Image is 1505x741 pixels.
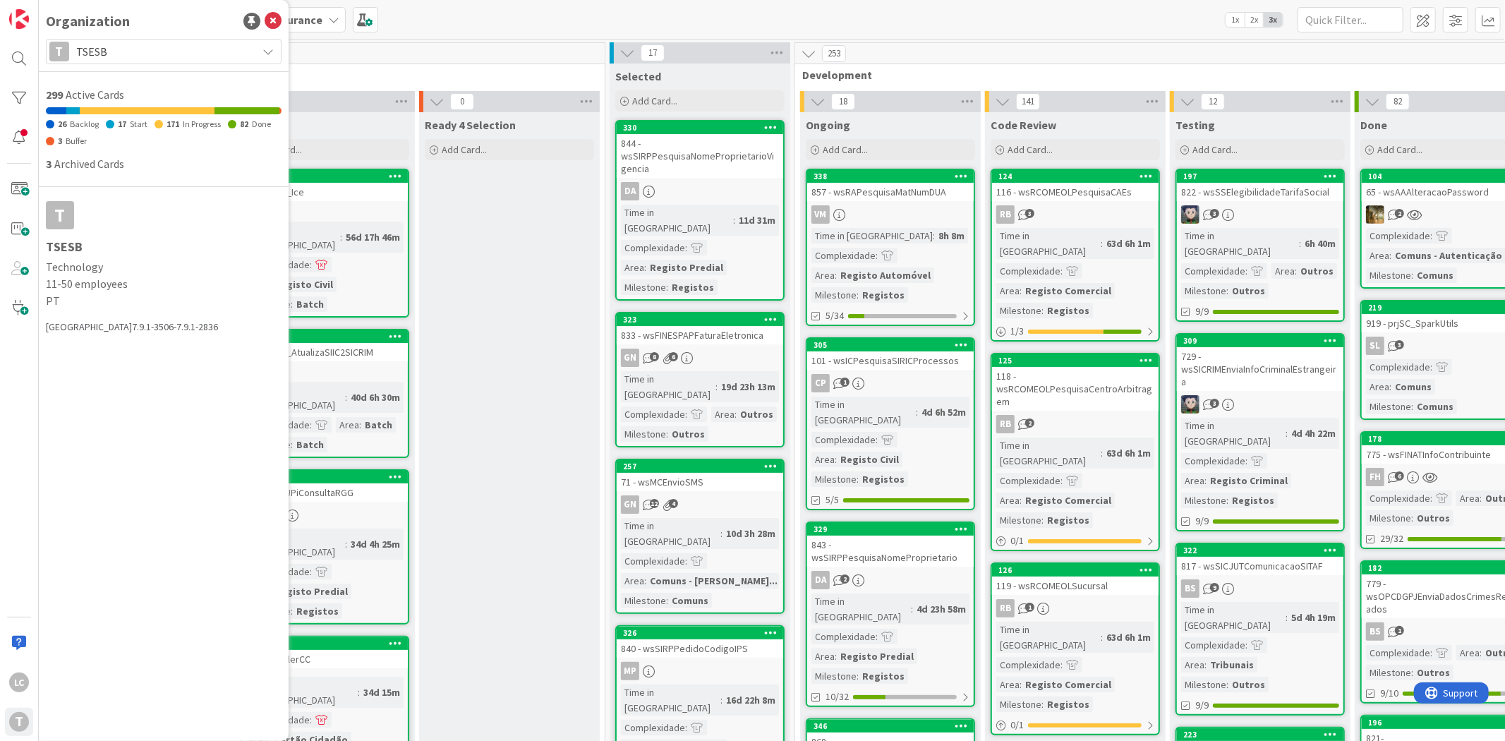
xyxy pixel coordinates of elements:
div: 364 [248,171,408,181]
div: Registos [668,279,718,295]
div: 330 [617,121,783,134]
span: TSESB [76,42,250,61]
a: 338857 - wsRAPesquisaMatNumDUAVMTime in [GEOGRAPHIC_DATA]:8h 8mComplexidade:Area:Registo Automóve... [806,169,975,326]
div: Complexidade [1366,490,1430,506]
span: : [1430,359,1432,375]
span: : [1020,283,1022,299]
div: 338 [814,171,974,181]
span: : [1020,493,1022,508]
div: BS [1181,579,1199,598]
div: 0/1 [992,532,1159,550]
div: 126119 - wsRCOMEOLSucursal [992,564,1159,595]
div: Comuns [1413,267,1457,283]
div: 257 [623,462,783,471]
span: : [720,526,723,541]
div: Time in [GEOGRAPHIC_DATA] [246,382,345,413]
div: Time in [GEOGRAPHIC_DATA] [996,228,1101,259]
div: Complexidade [621,240,685,255]
div: Area [1456,490,1480,506]
div: Area [621,260,644,275]
div: RB [992,415,1159,433]
span: 3 [1395,340,1404,349]
span: : [1286,426,1288,441]
div: DA [807,571,974,589]
span: : [1389,379,1391,394]
span: 2 [1025,418,1034,428]
span: : [933,228,935,243]
span: : [1480,490,1482,506]
div: Comuns - [PERSON_NAME]... [646,573,781,589]
span: 3 [1210,209,1219,218]
div: 323 [623,315,783,325]
div: 63d 6h 1m [1103,445,1154,461]
a: 322817 - wsSICJUTComunicacaoSITAFBSTime in [GEOGRAPHIC_DATA]:5d 4h 19mComplexidade:Area:Tribunais... [1175,543,1345,716]
span: : [857,471,859,487]
div: Outros [668,426,708,442]
div: 323 [617,313,783,326]
div: 124 [998,171,1159,181]
span: 9/9 [1195,304,1209,319]
div: 125 [992,354,1159,367]
a: 354926 - prjIC_AtualizaSIIC2SICRIMTime in [GEOGRAPHIC_DATA]:40d 6h 30mComplexidade:Area:BatchMile... [240,329,409,458]
div: Area [811,452,835,467]
span: : [857,287,859,303]
div: 322 [1177,544,1343,557]
a: 25771 - wsMCEnvioSMSGNTime in [GEOGRAPHIC_DATA]:10d 3h 28mComplexidade:Area:Comuns - [PERSON_NAME... [615,459,785,614]
div: Time in [GEOGRAPHIC_DATA] [621,205,733,236]
div: Complexidade [811,432,876,447]
span: : [1101,445,1103,461]
div: Registo Automóvel [837,267,934,283]
div: 330 [623,123,783,133]
div: 124116 - wsRCOMEOLPesquisaCAEs [992,170,1159,201]
span: 9 [1210,583,1219,592]
div: Time in [GEOGRAPHIC_DATA] [811,397,916,428]
div: 843 - wsSIRPPesquisaNomeProprietario [807,536,974,567]
span: : [340,229,342,245]
div: 101 - wsICPesquisaSIRICProcessos [807,351,974,370]
div: Outros [1413,510,1453,526]
div: 364936 - prjIC_Ice [241,170,408,201]
span: : [666,426,668,442]
div: 936 - prjIC_Ice [241,183,408,201]
div: 233 [248,472,408,482]
div: Outros [737,406,777,422]
a: 305101 - wsICPesquisaSIRICProcessosCPTime in [GEOGRAPHIC_DATA]:4d 6h 52mComplexidade:Area:Registo... [806,337,975,510]
span: Add Card... [1008,143,1053,156]
div: 40d 6h 30m [347,390,404,405]
div: FH [1366,468,1384,486]
div: Registos [859,287,908,303]
div: 354926 - prjIC_AtualizaSIIC2SICRIM [241,330,408,361]
div: Time in [GEOGRAPHIC_DATA] [621,371,715,402]
div: 56d 17h 46m [342,229,404,245]
span: : [1226,283,1228,299]
span: 2 [1395,209,1404,218]
span: 5/5 [826,493,839,507]
div: LS [1177,205,1343,224]
div: 125 [998,356,1159,366]
div: 4d 6h 52m [918,404,969,420]
span: Add Card... [1377,143,1422,156]
div: GN [621,349,639,367]
span: : [876,248,878,263]
span: : [715,379,718,394]
div: 323833 - wsFINESPAPFaturaEletronica [617,313,783,344]
div: 197 [1183,171,1343,181]
span: : [666,279,668,295]
div: 71 - wsMCEnvioSMS [617,473,783,491]
div: Complexidade [811,248,876,263]
div: Registos [1044,303,1093,318]
div: Comuns [1413,399,1457,414]
div: RB [992,205,1159,224]
img: LS [1181,395,1199,414]
div: 10d 3h 28m [723,526,779,541]
span: : [1411,399,1413,414]
span: : [733,212,735,228]
div: 233144 - wsBUPiConsultaRGG [241,471,408,502]
div: Registo Comercial [1022,283,1115,299]
div: 857 - wsRAPesquisaMatNumDUA [807,183,974,201]
div: Comuns [1391,379,1435,394]
div: Batch [293,296,327,312]
div: Milestone [811,287,857,303]
input: Quick Filter... [1298,7,1403,32]
div: Area [811,267,835,283]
